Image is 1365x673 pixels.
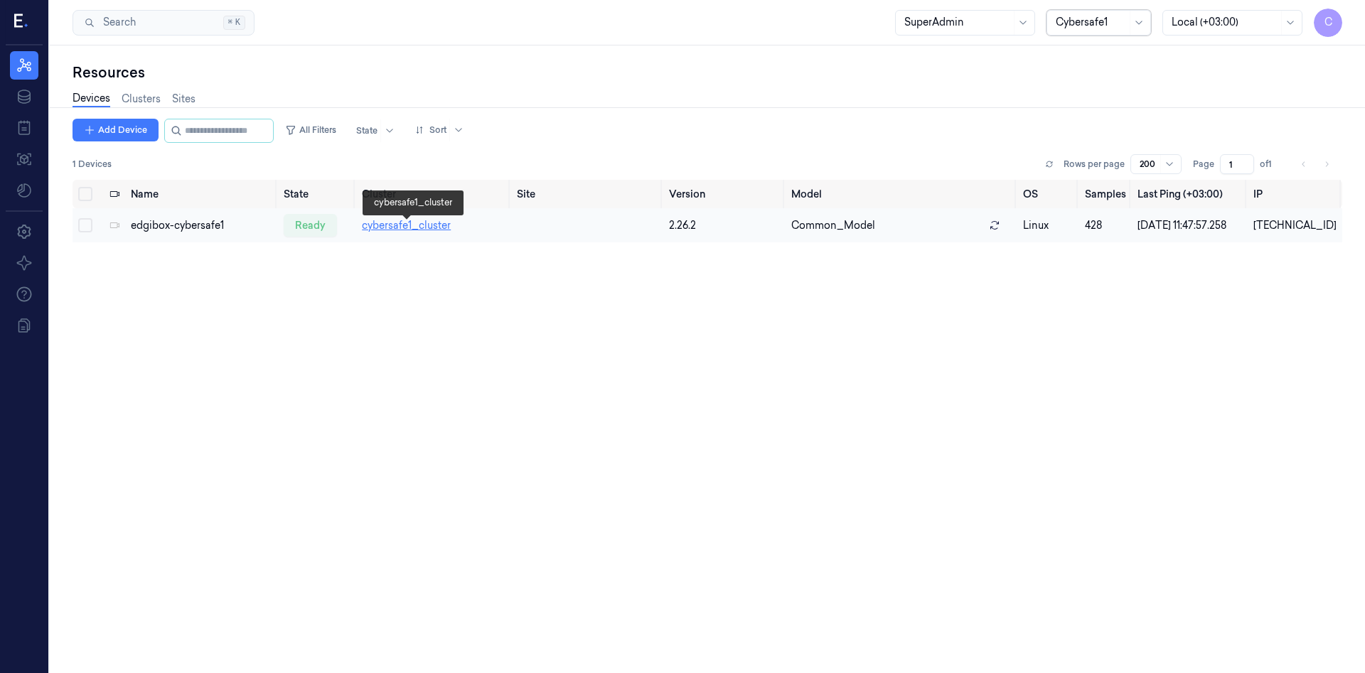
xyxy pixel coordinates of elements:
nav: pagination [1294,154,1337,174]
span: Common_Model [791,218,875,233]
button: Select row [78,218,92,232]
span: Page [1193,158,1214,171]
th: Name [125,180,279,208]
th: IP [1248,180,1342,208]
button: Search⌘K [73,10,255,36]
div: ready [284,214,337,237]
button: Select all [78,187,92,201]
span: Search [97,15,136,30]
div: Resources [73,63,1342,82]
div: 2.26.2 [669,218,780,233]
span: of 1 [1260,158,1283,171]
div: edgibox-cybersafe1 [131,218,273,233]
th: Model [786,180,1017,208]
th: Site [511,180,663,208]
button: C [1314,9,1342,37]
a: Clusters [122,92,161,107]
div: [DATE] 11:47:57.258 [1137,218,1242,233]
a: Sites [172,92,196,107]
button: All Filters [279,119,342,141]
th: State [278,180,356,208]
span: 1 Devices [73,158,112,171]
th: OS [1017,180,1079,208]
button: Add Device [73,119,159,141]
th: Version [663,180,786,208]
th: Samples [1079,180,1132,208]
a: Devices [73,91,110,107]
div: [TECHNICAL_ID] [1253,218,1337,233]
p: Rows per page [1064,158,1125,171]
th: Last Ping (+03:00) [1132,180,1248,208]
div: 428 [1085,218,1126,233]
p: linux [1023,218,1074,233]
a: cybersafe1_cluster [362,219,451,232]
th: Cluster [356,180,511,208]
